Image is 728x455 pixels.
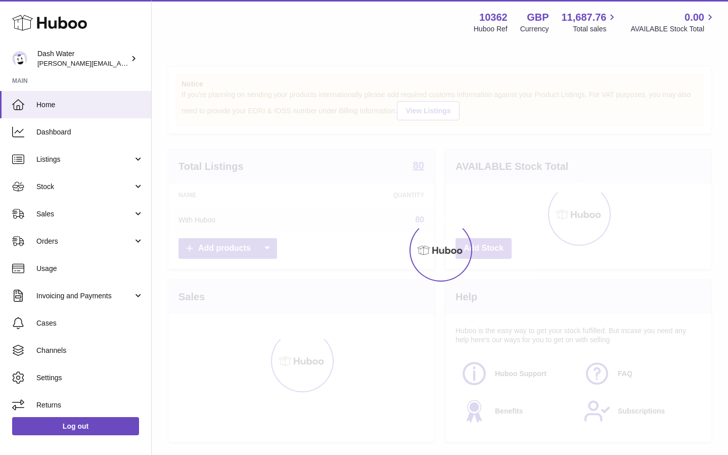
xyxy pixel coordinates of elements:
[561,11,606,24] span: 11,687.76
[474,24,508,34] div: Huboo Ref
[630,24,716,34] span: AVAILABLE Stock Total
[573,24,618,34] span: Total sales
[36,373,144,383] span: Settings
[36,209,133,219] span: Sales
[36,127,144,137] span: Dashboard
[630,11,716,34] a: 0.00 AVAILABLE Stock Total
[527,11,549,24] strong: GBP
[12,417,139,435] a: Log out
[36,100,144,110] span: Home
[520,24,549,34] div: Currency
[37,49,128,68] div: Dash Water
[685,11,704,24] span: 0.00
[479,11,508,24] strong: 10362
[36,264,144,274] span: Usage
[12,51,27,66] img: james@dash-water.com
[36,400,144,410] span: Returns
[37,59,203,67] span: [PERSON_NAME][EMAIL_ADDRESS][DOMAIN_NAME]
[36,346,144,355] span: Channels
[36,237,133,246] span: Orders
[36,182,133,192] span: Stock
[36,318,144,328] span: Cases
[36,155,133,164] span: Listings
[561,11,618,34] a: 11,687.76 Total sales
[36,291,133,301] span: Invoicing and Payments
